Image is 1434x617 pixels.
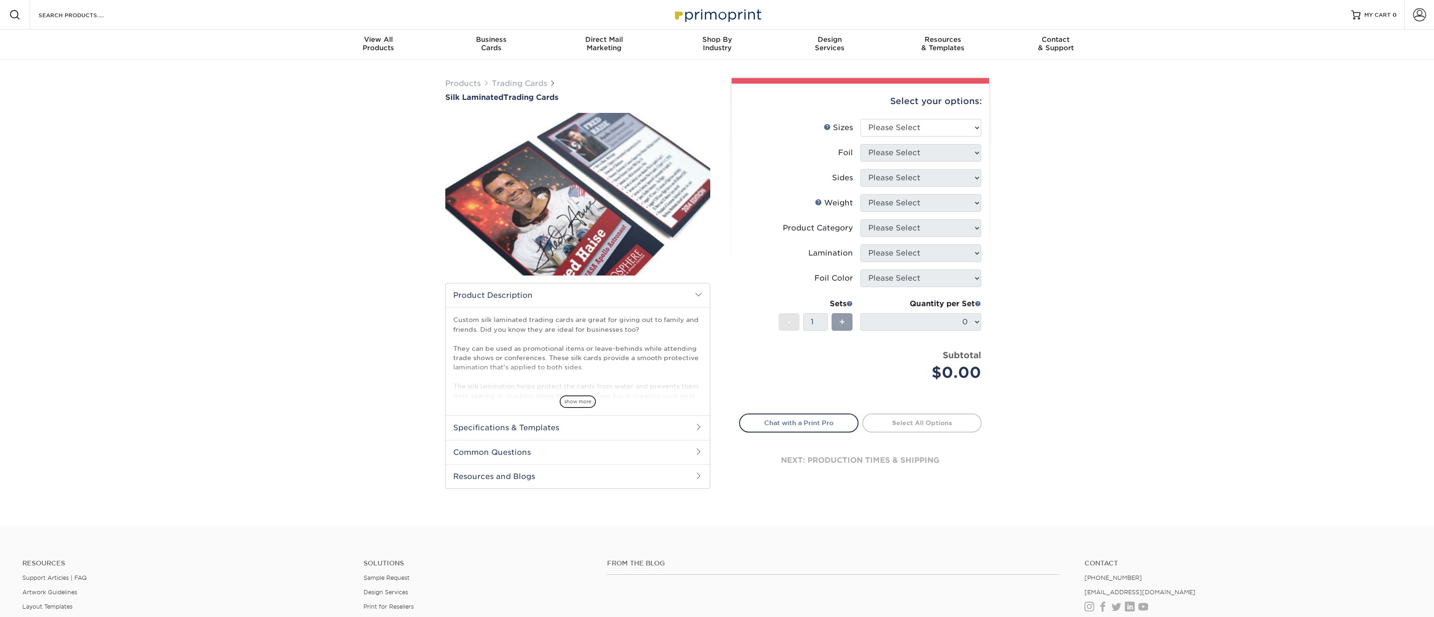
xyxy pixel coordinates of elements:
[22,603,73,610] a: Layout Templates
[862,414,982,432] a: Select All Options
[661,30,773,59] a: Shop ByIndustry
[661,35,773,52] div: Industry
[783,223,853,234] div: Product Category
[779,298,853,309] div: Sets
[445,103,710,286] img: Silk Laminated 01
[999,30,1112,59] a: Contact& Support
[22,559,350,567] h4: Resources
[671,5,764,25] img: Primoprint
[815,197,853,209] div: Weight
[739,414,859,432] a: Chat with a Print Pro
[886,30,999,59] a: Resources& Templates
[839,315,845,329] span: +
[661,35,773,44] span: Shop By
[435,35,548,52] div: Cards
[446,440,710,464] h2: Common Questions
[739,84,982,119] div: Select your options:
[435,30,548,59] a: BusinessCards
[1084,574,1142,581] a: [PHONE_NUMBER]
[548,35,661,44] span: Direct Mail
[445,93,503,102] span: Silk Laminated
[446,415,710,440] h2: Specifications & Templates
[860,298,981,309] div: Quantity per Set
[867,361,981,384] div: $0.00
[787,315,791,329] span: -
[999,35,1112,52] div: & Support
[548,35,661,52] div: Marketing
[446,283,710,307] h2: Product Description
[22,574,87,581] a: Support Articles | FAQ
[322,35,435,52] div: Products
[886,35,999,44] span: Resources
[445,93,710,102] h1: Trading Cards
[1084,589,1196,596] a: [EMAIL_ADDRESS][DOMAIN_NAME]
[1084,559,1412,567] a: Contact
[435,35,548,44] span: Business
[22,589,77,596] a: Artwork Guidelines
[38,9,128,20] input: SEARCH PRODUCTS.....
[808,248,853,259] div: Lamination
[999,35,1112,44] span: Contact
[322,30,435,59] a: View AllProducts
[446,464,710,488] h2: Resources and Blogs
[773,30,886,59] a: DesignServices
[832,172,853,184] div: Sides
[773,35,886,44] span: Design
[548,30,661,59] a: Direct MailMarketing
[1364,11,1391,19] span: MY CART
[363,559,593,567] h4: Solutions
[560,395,596,408] span: show more
[814,273,853,284] div: Foil Color
[363,603,414,610] a: Print for Resellers
[773,35,886,52] div: Services
[824,122,853,133] div: Sizes
[445,93,710,102] a: Silk LaminatedTrading Cards
[322,35,435,44] span: View All
[943,350,981,360] strong: Subtotal
[886,35,999,52] div: & Templates
[363,589,408,596] a: Design Services
[453,315,702,410] p: Custom silk laminated trading cards are great for giving out to family and friends. Did you know ...
[607,559,1059,567] h4: From the Blog
[838,147,853,158] div: Foil
[492,79,547,88] a: Trading Cards
[445,79,481,88] a: Products
[363,574,410,581] a: Sample Request
[739,433,982,488] div: next: production times & shipping
[1393,12,1397,18] span: 0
